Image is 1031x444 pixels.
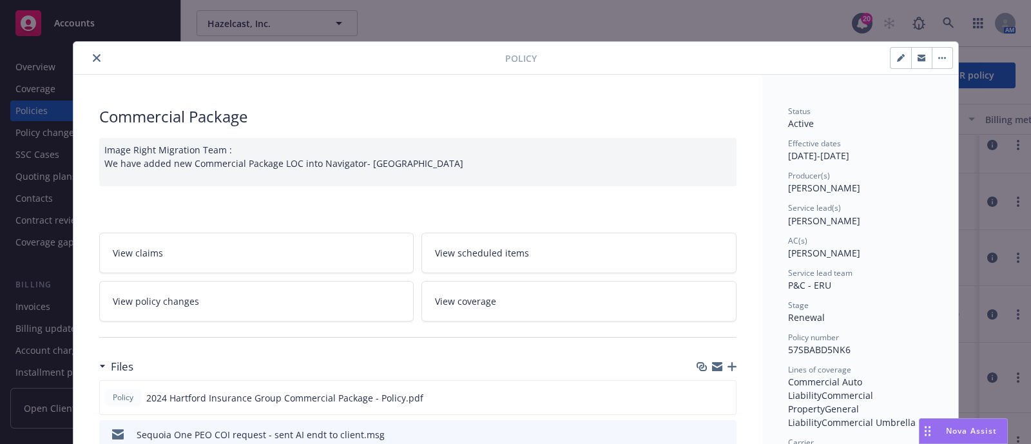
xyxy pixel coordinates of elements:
span: Active [788,117,814,130]
a: View claims [99,233,414,273]
span: Nova Assist [946,425,997,436]
span: General Liability [788,403,862,429]
button: preview file [719,391,731,405]
span: Stage [788,300,809,311]
div: Drag to move [920,419,936,443]
span: Service lead(s) [788,202,841,213]
div: Image Right Migration Team : We have added new Commercial Package LOC into Navigator- [GEOGRAPHIC... [99,138,737,186]
span: View coverage [435,294,496,308]
button: download file [699,428,709,441]
span: Lines of coverage [788,364,851,375]
span: Commercial Umbrella [822,416,916,429]
span: Status [788,106,811,117]
span: Producer(s) [788,170,830,181]
span: Renewal [788,311,825,323]
div: Sequoia One PEO COI request - sent AI endt to client.msg [137,428,385,441]
a: View scheduled items [421,233,737,273]
a: View coverage [421,281,737,322]
span: Commercial Auto Liability [788,376,865,401]
span: Policy [110,392,136,403]
span: Policy [505,52,537,65]
span: AC(s) [788,235,807,246]
span: 57SBABD5NK6 [788,343,851,356]
button: close [89,50,104,66]
h3: Files [111,358,133,375]
span: Effective dates [788,138,841,149]
span: Commercial Property [788,389,876,415]
span: View policy changes [113,294,199,308]
span: 2024 Hartford Insurance Group Commercial Package - Policy.pdf [146,391,423,405]
div: Files [99,358,133,375]
span: View scheduled items [435,246,529,260]
button: download file [699,391,709,405]
button: Nova Assist [919,418,1008,444]
span: [PERSON_NAME] [788,215,860,227]
span: Service lead team [788,267,853,278]
div: [DATE] - [DATE] [788,138,932,162]
div: Commercial Package [99,106,737,128]
span: [PERSON_NAME] [788,247,860,259]
span: P&C - ERU [788,279,831,291]
button: preview file [720,428,731,441]
a: View policy changes [99,281,414,322]
span: View claims [113,246,163,260]
span: [PERSON_NAME] [788,182,860,194]
span: Policy number [788,332,839,343]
